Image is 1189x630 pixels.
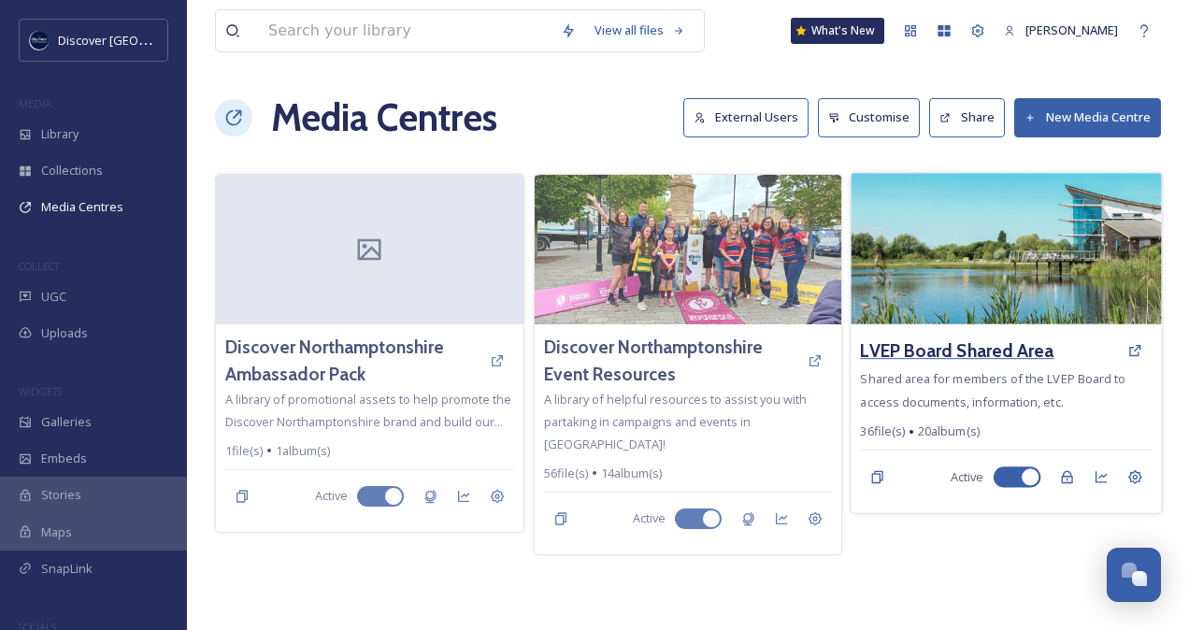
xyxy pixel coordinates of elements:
span: Media Centres [41,198,123,216]
span: Library [41,125,79,143]
span: [PERSON_NAME] [1025,21,1118,38]
span: Active [633,509,666,527]
span: WIDGETS [19,384,62,398]
button: Open Chat [1107,548,1161,602]
span: Active [951,468,983,486]
span: Uploads [41,324,88,342]
span: Stories [41,486,81,504]
span: Shared area for members of the LVEP Board to access documents, information, etc. [861,370,1126,409]
button: External Users [683,98,809,136]
span: COLLECT [19,259,59,273]
img: shared%20image.jpg [535,175,842,324]
span: 1 file(s) [225,442,263,460]
span: Galleries [41,413,92,431]
span: MEDIA [19,96,51,110]
span: 20 album(s) [918,422,980,440]
a: View all files [585,12,695,49]
a: What's New [791,18,884,44]
img: Untitled%20design%20%282%29.png [30,31,49,50]
button: Customise [818,98,921,136]
a: Customise [818,98,930,136]
span: 36 file(s) [861,422,905,440]
a: [PERSON_NAME] [995,12,1127,49]
span: Collections [41,162,103,179]
span: Maps [41,523,72,541]
span: UGC [41,288,66,306]
a: External Users [683,98,818,136]
img: Stanwick%20Lakes.jpg [852,173,1162,324]
h1: Media Centres [271,90,497,146]
span: A library of promotional assets to help promote the Discover Northamptonshire brand and build our... [225,391,511,430]
span: SnapLink [41,560,93,578]
span: Active [315,487,348,505]
input: Search your library [259,10,552,51]
a: Discover Northamptonshire Event Resources [544,334,799,388]
span: A library of helpful resources to assist you with partaking in campaigns and events in [GEOGRAPHI... [544,391,807,452]
a: LVEP Board Shared Area [861,337,1054,365]
span: Embeds [41,450,87,467]
a: Discover Northamptonshire Ambassador Pack [225,334,480,388]
span: 14 album(s) [601,465,662,482]
span: Discover [GEOGRAPHIC_DATA] [58,31,228,49]
span: 56 file(s) [544,465,588,482]
span: 1 album(s) [276,442,330,460]
button: Share [929,98,1005,136]
button: New Media Centre [1014,98,1161,136]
